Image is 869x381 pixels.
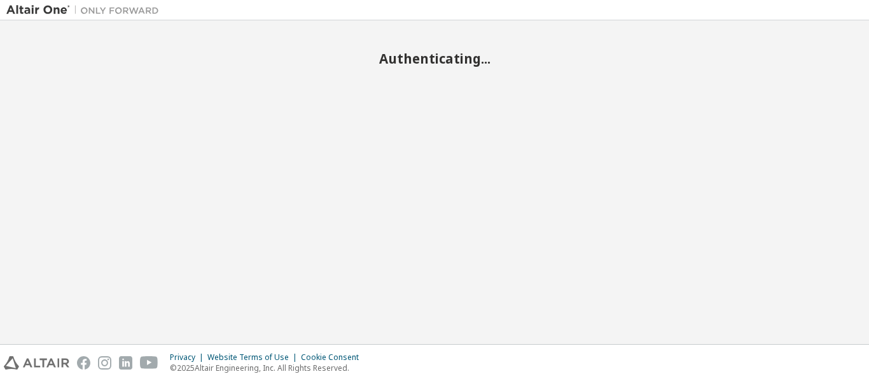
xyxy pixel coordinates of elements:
h2: Authenticating... [6,50,863,67]
img: Altair One [6,4,165,17]
p: © 2025 Altair Engineering, Inc. All Rights Reserved. [170,363,366,373]
img: altair_logo.svg [4,356,69,370]
div: Website Terms of Use [207,352,301,363]
div: Privacy [170,352,207,363]
img: youtube.svg [140,356,158,370]
img: facebook.svg [77,356,90,370]
div: Cookie Consent [301,352,366,363]
img: linkedin.svg [119,356,132,370]
img: instagram.svg [98,356,111,370]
